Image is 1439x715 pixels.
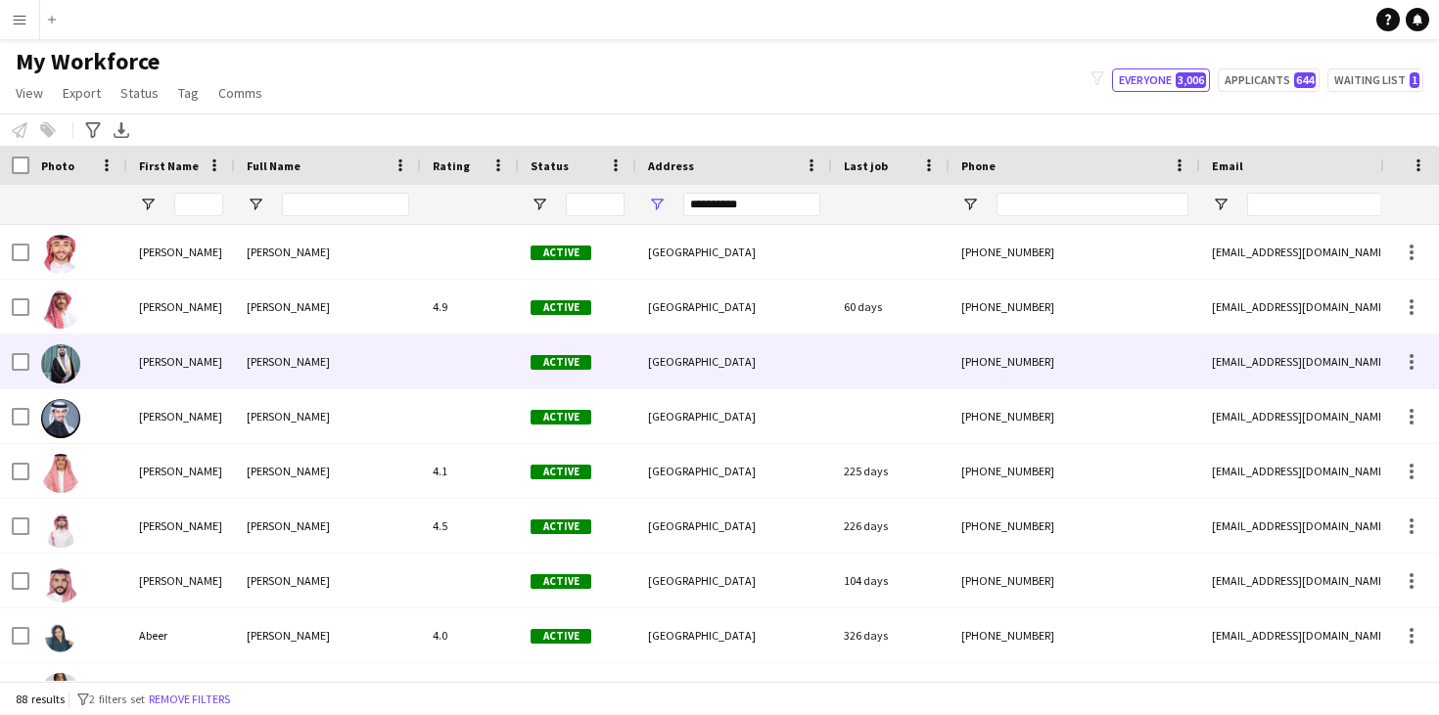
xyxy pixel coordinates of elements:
span: First Name [139,158,199,173]
span: Active [531,574,591,589]
span: View [16,84,43,102]
div: 226 days [832,499,950,553]
img: Abdulaziz AlHarbi [41,344,80,383]
div: [PHONE_NUMBER] [950,608,1200,662]
span: [GEOGRAPHIC_DATA] [648,518,756,533]
span: Active [531,629,591,644]
span: Active [531,300,591,315]
div: 4.5 [421,499,519,553]
span: [GEOGRAPHIC_DATA] [648,409,756,424]
span: [PERSON_NAME] [247,409,330,424]
div: [PHONE_NUMBER] [950,389,1200,443]
span: My Workforce [16,47,160,76]
span: 644 [1294,72,1316,88]
span: [GEOGRAPHIC_DATA] [648,245,756,259]
button: Everyone3,006 [1112,68,1210,92]
span: [PERSON_NAME] [247,464,330,478]
div: [PERSON_NAME] [127,389,235,443]
button: Open Filter Menu [961,196,979,213]
input: First Name Filter Input [174,193,223,216]
span: Export [63,84,101,102]
span: 3,006 [1176,72,1206,88]
span: [GEOGRAPHIC_DATA] [648,354,756,369]
span: [PERSON_NAME] [247,299,330,314]
button: Open Filter Menu [1212,196,1230,213]
button: Open Filter Menu [139,196,157,213]
span: Phone [961,158,996,173]
div: Abeer [127,608,235,662]
span: [PERSON_NAME] [247,354,330,369]
input: Full Name Filter Input [282,193,409,216]
span: Photo [41,158,74,173]
div: [PERSON_NAME] [127,554,235,607]
img: Abeer Alsayed [41,673,80,712]
span: Rating [433,158,470,173]
span: [GEOGRAPHIC_DATA] [648,628,756,643]
input: Phone Filter Input [997,193,1188,216]
a: Comms [210,80,270,106]
img: Abeer Alrasheed [41,618,80,657]
span: Active [531,246,591,260]
button: Open Filter Menu [648,196,666,213]
span: Active [531,465,591,479]
span: 2 filters set [89,692,145,706]
div: [PERSON_NAME] [127,499,235,553]
img: Abdullah Alshabeeb [41,399,80,438]
span: [PERSON_NAME] [247,628,330,643]
button: Open Filter Menu [247,196,264,213]
button: Remove filters [145,689,234,710]
img: Abdulaziz Abdullah [41,290,80,329]
img: Abdurahman Alhayaan [41,563,80,603]
span: Address [648,158,694,173]
span: [GEOGRAPHIC_DATA] [648,464,756,478]
div: [PHONE_NUMBER] [950,225,1200,279]
span: Last job [844,158,888,173]
app-action-btn: Export XLSX [110,118,133,142]
div: 4.9 [421,280,519,334]
div: [PERSON_NAME] [127,335,235,388]
a: View [8,80,51,106]
span: [PERSON_NAME] [247,518,330,533]
img: Abdualrahman Albelbeisi [41,235,80,274]
span: Status [120,84,159,102]
span: Tag [178,84,199,102]
span: [PERSON_NAME] [247,573,330,588]
div: 60 days [832,280,950,334]
div: 326 days [832,608,950,662]
div: [PHONE_NUMBER] [950,335,1200,388]
button: Applicants644 [1218,68,1320,92]
span: Comms [218,84,262,102]
span: Active [531,519,591,534]
span: Email [1212,158,1243,173]
app-action-btn: Advanced filters [81,118,105,142]
div: [PHONE_NUMBER] [950,280,1200,334]
span: [PERSON_NAME] [247,245,330,259]
span: [GEOGRAPHIC_DATA] [648,299,756,314]
img: Abdulrahman Altayib [41,509,80,548]
button: Open Filter Menu [531,196,548,213]
a: Status [113,80,166,106]
span: Full Name [247,158,301,173]
div: 4.0 [421,608,519,662]
a: Export [55,80,109,106]
span: [GEOGRAPHIC_DATA] [648,573,756,588]
div: [PERSON_NAME] [127,444,235,498]
div: [PERSON_NAME] [127,225,235,279]
input: Status Filter Input [566,193,625,216]
span: Status [531,158,569,173]
button: Waiting list1 [1327,68,1423,92]
span: Active [531,355,591,370]
div: [PERSON_NAME] [127,280,235,334]
span: Active [531,410,591,425]
div: 225 days [832,444,950,498]
img: Abdullah Altoaimi [41,454,80,493]
div: [PHONE_NUMBER] [950,444,1200,498]
div: [PHONE_NUMBER] [950,499,1200,553]
a: Tag [170,80,207,106]
div: 4.1 [421,444,519,498]
div: 104 days [832,554,950,607]
div: [PHONE_NUMBER] [950,554,1200,607]
span: 1 [1410,72,1419,88]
